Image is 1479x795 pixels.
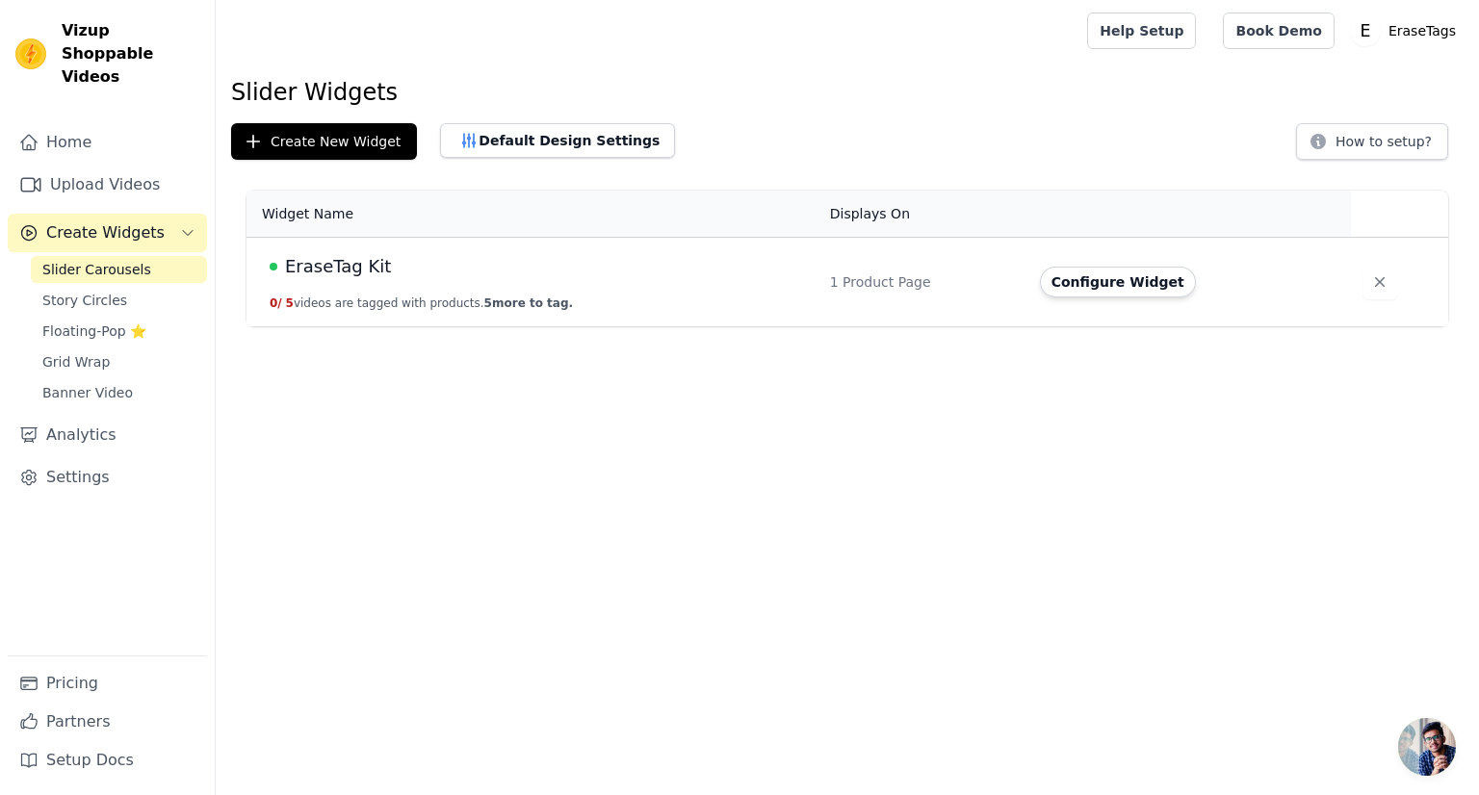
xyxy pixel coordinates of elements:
button: 0/ 5videos are tagged with products.5more to tag. [270,295,573,311]
span: 5 more to tag. [484,296,573,310]
a: Help Setup [1087,13,1196,49]
span: 5 [286,296,294,310]
a: Slider Carousels [31,256,207,283]
button: E EraseTags [1350,13,1464,48]
span: Grid Wrap [42,352,110,372]
span: Slider Carousels [42,260,151,279]
button: Default Design Settings [440,123,675,158]
text: E [1360,21,1370,40]
a: Upload Videos [8,166,207,204]
p: EraseTags [1381,13,1464,48]
div: Open chat [1398,718,1456,776]
span: Floating-Pop ⭐ [42,321,146,341]
a: How to setup? [1296,137,1448,155]
button: Delete widget [1362,265,1397,299]
a: Floating-Pop ⭐ [31,318,207,345]
a: Setup Docs [8,741,207,780]
th: Displays On [818,191,1028,238]
span: Vizup Shoppable Videos [62,19,199,89]
span: Live Published [270,263,277,270]
a: Settings [8,458,207,497]
img: Vizup [15,38,46,69]
h1: Slider Widgets [231,77,1464,108]
span: 0 / [270,296,282,310]
a: Home [8,123,207,162]
div: 1 Product Page [830,272,1017,292]
span: Story Circles [42,291,127,310]
span: Banner Video [42,383,133,402]
a: Pricing [8,664,207,703]
button: How to setup? [1296,123,1448,160]
a: Book Demo [1223,13,1334,49]
a: Grid Wrap [31,348,207,375]
th: Widget Name [246,191,818,238]
a: Banner Video [31,379,207,406]
span: Create Widgets [46,221,165,244]
button: Create New Widget [231,123,417,160]
a: Partners [8,703,207,741]
button: Configure Widget [1040,267,1196,297]
span: EraseTag Kit [285,253,391,280]
a: Analytics [8,416,207,454]
button: Create Widgets [8,214,207,252]
a: Story Circles [31,287,207,314]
